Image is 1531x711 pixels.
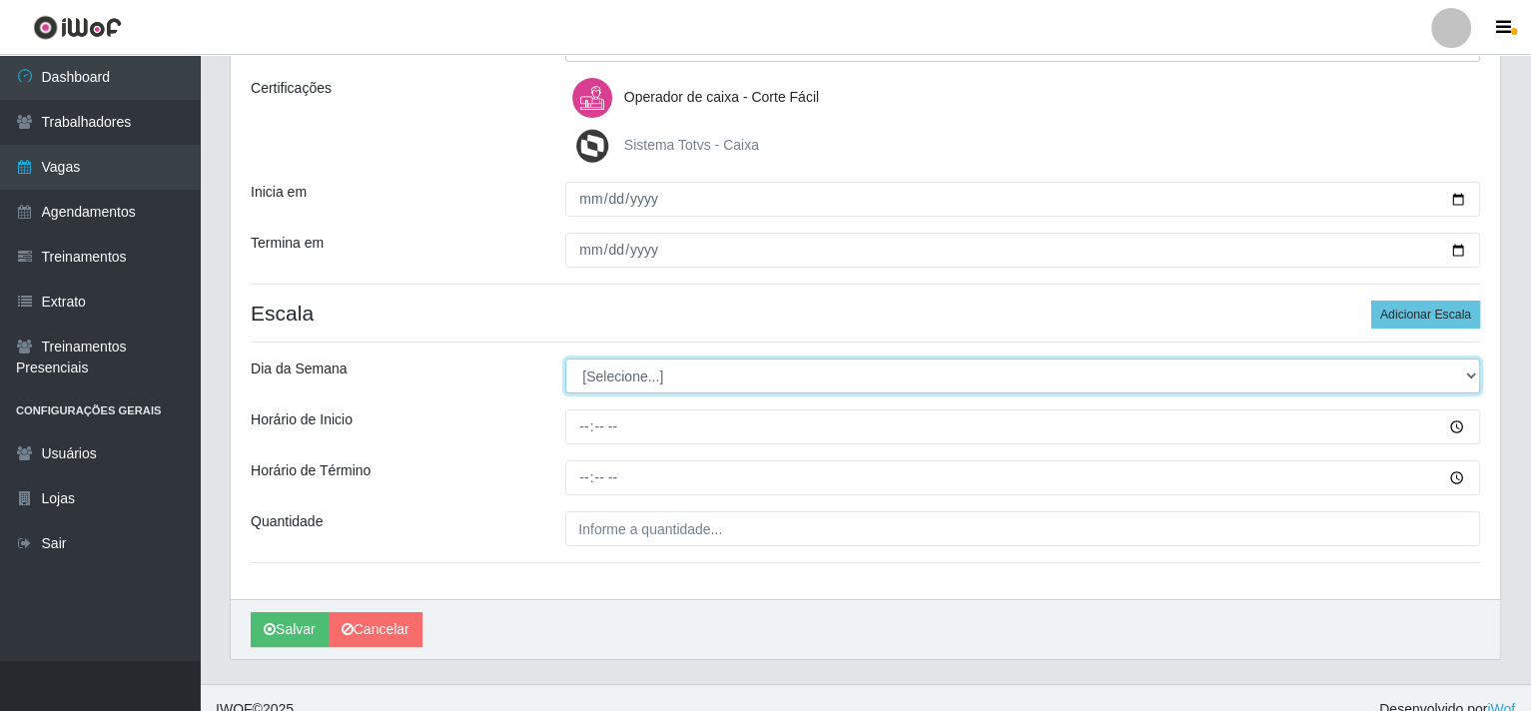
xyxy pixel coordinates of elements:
label: Horário de Inicio [251,409,353,430]
button: Salvar [251,612,329,647]
img: Operador de caixa - Corte Fácil [572,78,620,118]
img: Sistema Totvs - Caixa [572,126,620,166]
img: CoreUI Logo [33,15,122,40]
label: Inicia em [251,182,307,203]
label: Termina em [251,233,324,254]
input: 00/00/0000 [565,233,1480,268]
label: Horário de Término [251,460,371,481]
label: Dia da Semana [251,358,348,379]
input: 00/00/0000 [565,182,1480,217]
button: Adicionar Escala [1371,301,1480,329]
input: 00:00 [565,460,1480,495]
span: Operador de caixa - Corte Fácil [624,89,819,105]
h4: Escala [251,301,1480,326]
input: 00:00 [565,409,1480,444]
label: Quantidade [251,511,323,532]
a: Cancelar [329,612,422,647]
span: Sistema Totvs - Caixa [624,137,759,153]
input: Informe a quantidade... [565,511,1480,546]
label: Certificações [251,78,332,99]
